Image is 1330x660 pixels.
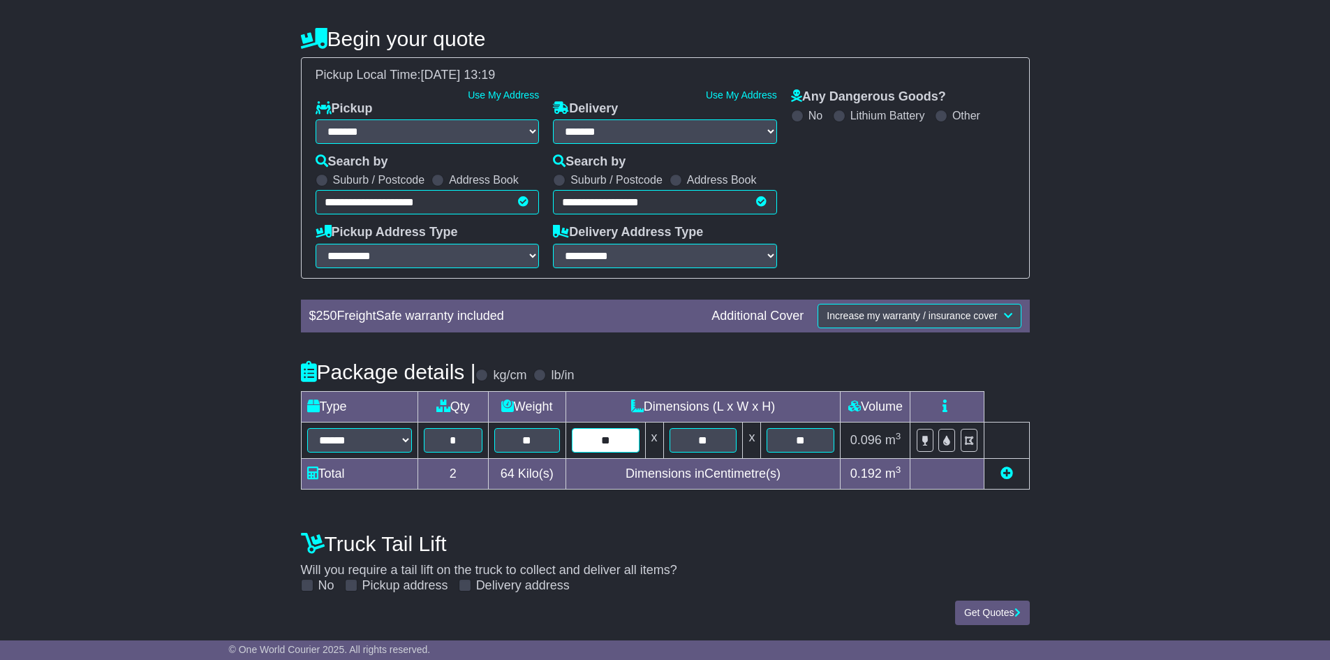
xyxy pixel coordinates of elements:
[449,173,519,186] label: Address Book
[553,101,618,117] label: Delivery
[476,578,570,594] label: Delivery address
[706,89,777,101] a: Use My Address
[896,464,901,475] sup: 3
[850,433,882,447] span: 0.096
[896,431,901,441] sup: 3
[316,309,337,323] span: 250
[645,422,663,458] td: x
[493,368,526,383] label: kg/cm
[488,458,566,489] td: Kilo(s)
[553,225,703,240] label: Delivery Address Type
[850,467,882,481] span: 0.192
[301,458,418,489] td: Total
[570,173,663,186] label: Suburb / Postcode
[488,391,566,422] td: Weight
[841,391,910,422] td: Volume
[827,310,997,321] span: Increase my warranty / insurance cover
[309,68,1022,83] div: Pickup Local Time:
[551,368,574,383] label: lb/in
[316,154,388,170] label: Search by
[468,89,539,101] a: Use My Address
[743,422,761,458] td: x
[566,391,841,422] td: Dimensions (L x W x H)
[302,309,705,324] div: $ FreightSafe warranty included
[1000,467,1013,481] a: Add new item
[704,309,811,324] div: Additional Cover
[418,458,488,489] td: 2
[301,391,418,422] td: Type
[301,532,1030,555] h4: Truck Tail Lift
[362,578,448,594] label: Pickup address
[318,578,334,594] label: No
[850,109,925,122] label: Lithium Battery
[316,101,373,117] label: Pickup
[687,173,757,186] label: Address Book
[818,304,1021,328] button: Increase my warranty / insurance cover
[955,601,1030,625] button: Get Quotes
[553,154,626,170] label: Search by
[301,27,1030,50] h4: Begin your quote
[418,391,488,422] td: Qty
[885,467,901,481] span: m
[885,433,901,447] span: m
[294,525,1037,594] div: Will you require a tail lift on the truck to collect and deliver all items?
[301,360,476,383] h4: Package details |
[808,109,822,122] label: No
[952,109,980,122] label: Other
[333,173,425,186] label: Suburb / Postcode
[791,89,946,105] label: Any Dangerous Goods?
[501,467,515,481] span: 64
[229,644,431,655] span: © One World Courier 2025. All rights reserved.
[421,68,496,82] span: [DATE] 13:19
[316,225,458,240] label: Pickup Address Type
[566,458,841,489] td: Dimensions in Centimetre(s)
